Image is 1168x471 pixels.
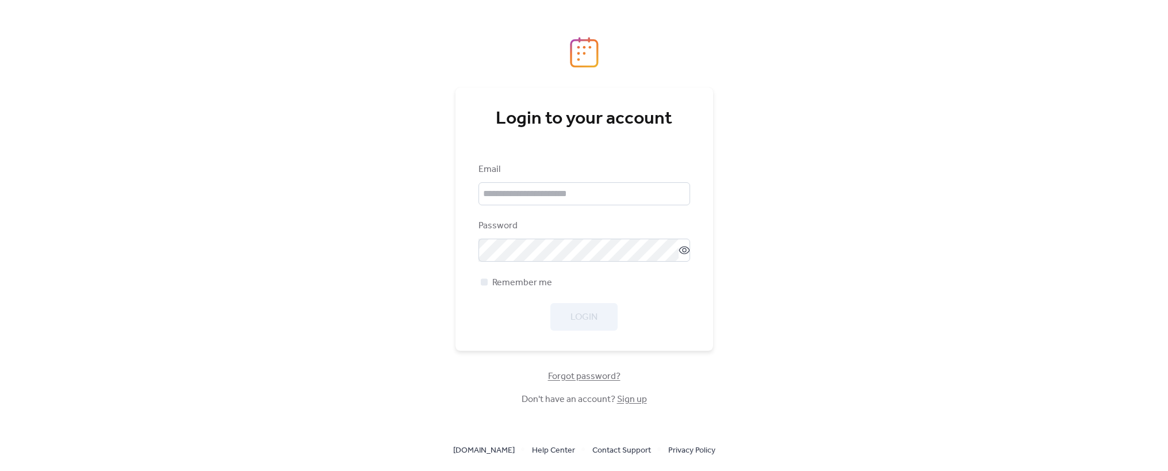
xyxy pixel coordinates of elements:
span: Don't have an account? [522,393,647,407]
div: Email [478,163,688,177]
span: Contact Support [592,444,651,458]
a: Sign up [617,390,647,408]
span: Privacy Policy [668,444,715,458]
span: [DOMAIN_NAME] [453,444,515,458]
span: Help Center [532,444,575,458]
div: Password [478,219,688,233]
div: Login to your account [478,108,690,131]
span: Forgot password? [548,370,621,384]
a: Help Center [532,443,575,457]
span: Remember me [492,276,552,290]
img: logo [570,37,599,68]
a: [DOMAIN_NAME] [453,443,515,457]
a: Privacy Policy [668,443,715,457]
a: Contact Support [592,443,651,457]
a: Forgot password? [548,373,621,380]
